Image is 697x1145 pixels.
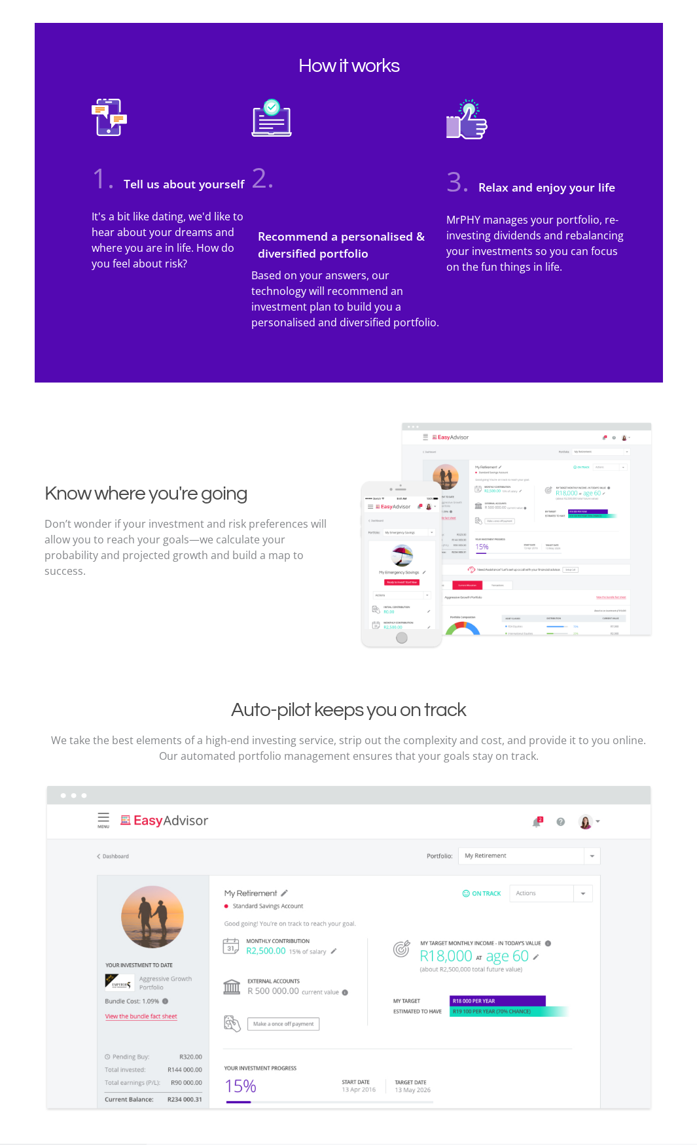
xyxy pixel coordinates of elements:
img: 2-portfolio.svg [251,99,292,156]
p: Based on your answers, our technology will recommend an investment plan to build you a personalis... [251,267,446,330]
p: 3. [446,160,469,201]
h2: Auto-pilot keeps you on track [45,698,653,722]
img: home-graphic [359,422,653,650]
h2: Know where you're going [45,482,339,505]
p: 1. [92,157,115,198]
h3: Tell us about yourself [117,175,244,192]
p: MrPHY manages your portfolio, re-investing dividends and rebalancing your investments so you can ... [446,212,632,275]
h2: How it works [65,54,632,78]
h3: Relax and enjoy your life [472,179,615,196]
img: image of dashboard [45,785,653,1112]
p: It's a bit like dating, we'd like to hear about your dreams and where you are in life. How do you... [92,209,251,271]
p: We take the best elements of a high-end investing service, strip out the complexity and cost, and... [45,732,653,764]
p: Don’t wonder if your investment and risk preferences will allow you to reach your goals—we calcul... [45,516,339,579]
img: 1-yourself.svg [92,99,127,156]
h3: Recommend a personalised & diversified portfolio [251,228,446,262]
img: 3-relax.svg [446,99,488,159]
p: 2. [251,156,274,197]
